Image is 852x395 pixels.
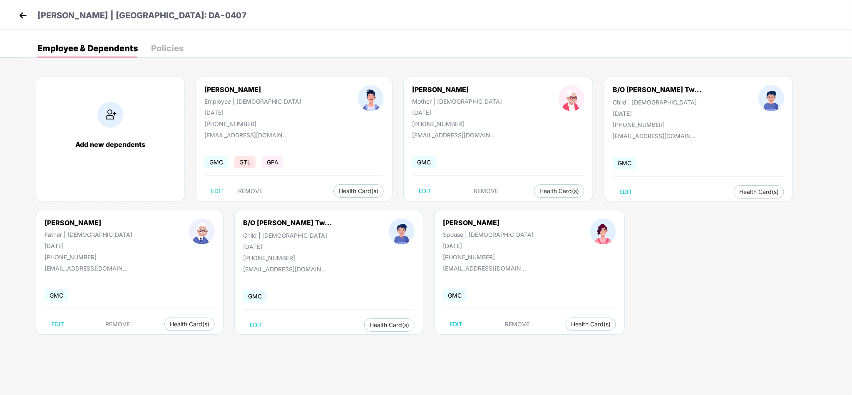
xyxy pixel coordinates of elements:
[204,132,288,139] div: [EMAIL_ADDRESS][DOMAIN_NAME]
[243,318,269,332] button: EDIT
[243,232,332,239] div: Child | [DEMOGRAPHIC_DATA]
[45,140,176,149] div: Add new dependents
[613,121,702,128] div: [PHONE_NUMBER]
[189,219,215,244] img: profileImage
[613,185,639,199] button: EDIT
[443,242,534,249] div: [DATE]
[37,44,138,52] div: Employee & Dependents
[443,318,469,331] button: EDIT
[37,9,247,22] p: [PERSON_NAME] | [GEOGRAPHIC_DATA]: DA-0407
[204,109,301,116] div: [DATE]
[105,321,130,328] span: REMOVE
[443,253,534,261] div: [PHONE_NUMBER]
[17,9,29,22] img: back
[243,243,332,250] div: [DATE]
[412,109,502,116] div: [DATE]
[758,85,784,111] img: profileImage
[204,120,301,127] div: [PHONE_NUMBER]
[164,318,215,331] button: Health Card(s)
[613,110,702,117] div: [DATE]
[243,219,332,227] div: B/O [PERSON_NAME] Tw...
[412,98,502,105] div: Mother | [DEMOGRAPHIC_DATA]
[474,188,499,194] span: REMOVE
[262,156,283,168] span: GPA
[211,188,224,194] span: EDIT
[339,189,378,193] span: Health Card(s)
[243,254,332,261] div: [PHONE_NUMBER]
[739,190,779,194] span: Health Card(s)
[45,265,128,272] div: [EMAIL_ADDRESS][DOMAIN_NAME]
[613,99,702,106] div: Child | [DEMOGRAPHIC_DATA]
[590,219,616,244] img: profileImage
[45,231,132,238] div: Father | [DEMOGRAPHIC_DATA]
[333,184,384,198] button: Health Card(s)
[412,85,502,94] div: [PERSON_NAME]
[243,266,326,273] div: [EMAIL_ADDRESS][DOMAIN_NAME]
[467,184,505,198] button: REMOVE
[499,318,537,331] button: REMOVE
[204,156,228,168] span: GMC
[51,321,64,328] span: EDIT
[238,188,263,194] span: REMOVE
[45,253,132,261] div: [PHONE_NUMBER]
[204,98,301,105] div: Employee | [DEMOGRAPHIC_DATA]
[566,318,616,331] button: Health Card(s)
[45,289,68,301] span: GMC
[412,184,438,198] button: EDIT
[204,85,301,94] div: [PERSON_NAME]
[412,120,502,127] div: [PHONE_NUMBER]
[250,322,263,328] span: EDIT
[571,322,611,326] span: Health Card(s)
[45,219,132,227] div: [PERSON_NAME]
[412,156,436,168] span: GMC
[539,189,579,193] span: Health Card(s)
[443,265,526,272] div: [EMAIL_ADDRESS][DOMAIN_NAME]
[99,318,137,331] button: REMOVE
[534,184,584,198] button: Health Card(s)
[364,318,415,332] button: Health Card(s)
[734,185,784,199] button: Health Card(s)
[45,242,132,249] div: [DATE]
[443,219,534,227] div: [PERSON_NAME]
[45,318,71,331] button: EDIT
[97,102,123,128] img: addIcon
[613,132,696,139] div: [EMAIL_ADDRESS][DOMAIN_NAME]
[204,184,231,198] button: EDIT
[559,85,584,111] img: profileImage
[151,44,184,52] div: Policies
[450,321,462,328] span: EDIT
[505,321,530,328] span: REMOVE
[234,156,256,168] span: GTL
[613,85,702,94] div: B/O [PERSON_NAME] Tw...
[370,323,409,327] span: Health Card(s)
[613,157,636,169] span: GMC
[170,322,209,326] span: Health Card(s)
[419,188,432,194] span: EDIT
[443,289,467,301] span: GMC
[619,189,632,195] span: EDIT
[389,219,415,244] img: profileImage
[231,184,269,198] button: REMOVE
[358,85,384,111] img: profileImage
[443,231,534,238] div: Spouse | [DEMOGRAPHIC_DATA]
[412,132,495,139] div: [EMAIL_ADDRESS][DOMAIN_NAME]
[243,290,267,302] span: GMC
